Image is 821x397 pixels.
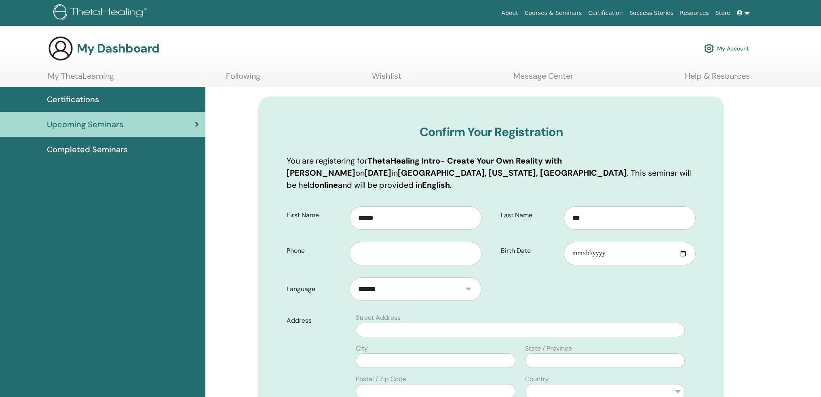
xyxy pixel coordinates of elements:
label: Postal / Zip Code [356,374,406,384]
img: logo.png [53,4,150,22]
a: Certification [585,6,626,21]
p: You are registering for on in . This seminar will be held and will be provided in . [287,155,696,191]
h3: My Dashboard [77,41,159,56]
label: City [356,344,368,353]
label: Country [525,374,549,384]
label: Street Address [356,313,401,323]
a: My ThetaLearning [48,71,114,87]
label: Phone [281,243,350,258]
a: Success Stories [626,6,677,21]
label: State / Province [525,344,572,353]
a: About [498,6,521,21]
span: Completed Seminars [47,143,128,155]
label: Language [281,281,350,297]
a: Wishlist [372,71,401,87]
label: Birth Date [495,243,564,258]
a: Resources [677,6,712,21]
b: English [422,180,450,190]
a: Message Center [513,71,573,87]
img: generic-user-icon.jpg [48,36,74,61]
a: Help & Resources [685,71,750,87]
b: online [314,180,338,190]
a: Store [712,6,734,21]
b: [GEOGRAPHIC_DATA], [US_STATE], [GEOGRAPHIC_DATA] [398,168,627,178]
span: Upcoming Seminars [47,118,123,130]
label: First Name [281,208,350,223]
a: Following [226,71,260,87]
b: ThetaHealing Intro- Create Your Own Reality with [PERSON_NAME] [287,155,562,178]
h3: Confirm Your Registration [287,125,696,139]
label: Address [281,313,351,328]
img: cog.svg [704,42,714,55]
a: My Account [704,40,749,57]
label: Last Name [495,208,564,223]
a: Courses & Seminars [521,6,585,21]
span: Certifications [47,93,99,105]
b: [DATE] [365,168,391,178]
